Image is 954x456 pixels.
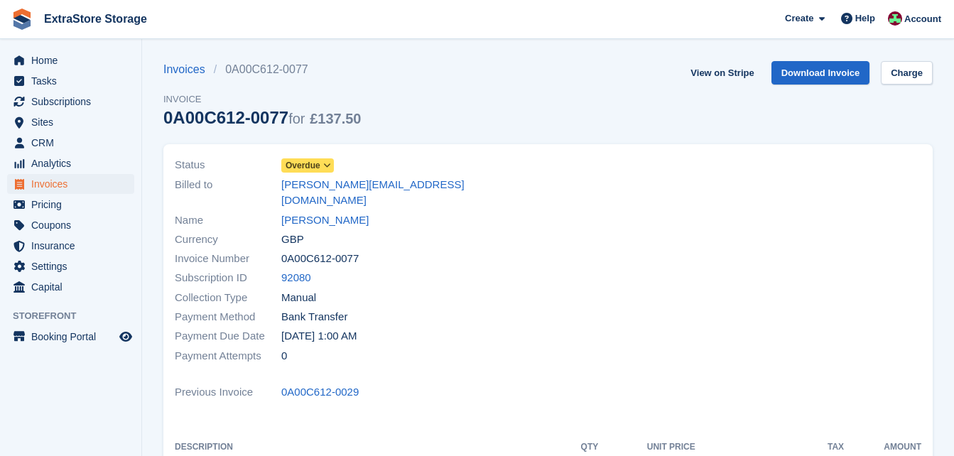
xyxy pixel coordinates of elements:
a: menu [7,195,134,215]
span: for [288,111,305,126]
span: Payment Attempts [175,348,281,364]
a: [PERSON_NAME][EMAIL_ADDRESS][DOMAIN_NAME] [281,177,540,209]
span: Settings [31,256,116,276]
span: Capital [31,277,116,297]
span: Home [31,50,116,70]
a: menu [7,236,134,256]
span: Help [855,11,875,26]
a: Invoices [163,61,214,78]
span: Billed to [175,177,281,209]
span: Coupons [31,215,116,235]
img: stora-icon-8386f47178a22dfd0bd8f6a31ec36ba5ce8667c1dd55bd0f319d3a0aa187defe.svg [11,9,33,30]
span: Storefront [13,309,141,323]
span: Payment Method [175,309,281,325]
span: CRM [31,133,116,153]
span: Pricing [31,195,116,215]
a: menu [7,50,134,70]
a: [PERSON_NAME] [281,212,369,229]
span: £137.50 [310,111,361,126]
span: 0A00C612-0077 [281,251,359,267]
span: Invoice [163,92,361,107]
a: menu [7,277,134,297]
span: Analytics [31,153,116,173]
a: menu [7,92,134,112]
span: Bank Transfer [281,309,347,325]
a: menu [7,71,134,91]
span: Currency [175,232,281,248]
span: Manual [281,290,316,306]
div: 0A00C612-0077 [163,108,361,127]
span: Insurance [31,236,116,256]
span: Previous Invoice [175,384,281,401]
span: Booking Portal [31,327,116,347]
a: 92080 [281,270,311,286]
a: menu [7,112,134,132]
span: Subscriptions [31,92,116,112]
span: Invoice Number [175,251,281,267]
span: Create [785,11,813,26]
span: Overdue [286,159,320,172]
a: menu [7,215,134,235]
a: menu [7,256,134,276]
span: Payment Due Date [175,328,281,344]
a: Overdue [281,157,334,173]
span: Status [175,157,281,173]
a: menu [7,133,134,153]
a: ExtraStore Storage [38,7,153,31]
img: Chelsea Parker [888,11,902,26]
a: menu [7,153,134,173]
span: Invoices [31,174,116,194]
nav: breadcrumbs [163,61,361,78]
span: Sites [31,112,116,132]
span: Account [904,12,941,26]
span: Collection Type [175,290,281,306]
a: Download Invoice [771,61,870,85]
span: 0 [281,348,287,364]
a: menu [7,327,134,347]
span: Tasks [31,71,116,91]
span: Subscription ID [175,270,281,286]
a: Charge [881,61,933,85]
a: 0A00C612-0029 [281,384,359,401]
time: 2025-08-19 00:00:00 UTC [281,328,357,344]
a: View on Stripe [685,61,759,85]
span: Name [175,212,281,229]
a: Preview store [117,328,134,345]
a: menu [7,174,134,194]
span: GBP [281,232,304,248]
